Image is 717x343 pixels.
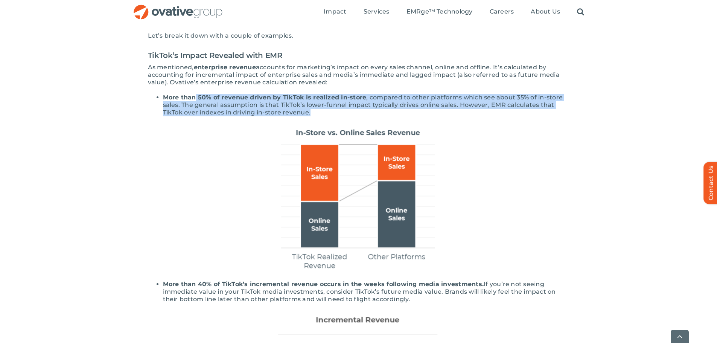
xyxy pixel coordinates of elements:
a: Search [577,8,584,16]
span: accounts for marketing’s impact on every sales channel, online and offline. It’s calculated by ac... [148,64,560,86]
a: Impact [324,8,346,16]
h3: TikTok’s Impact Revealed with EMR [148,47,569,64]
a: Careers [490,8,514,16]
span: As mentioned, [148,64,194,71]
span: More than 40% of TikTok’s incremental revenue occurs in the weeks following media investments. [163,280,484,288]
span: Services [364,8,390,15]
span: Impact [324,8,346,15]
span: enterprise revenue [194,64,256,71]
a: About Us [531,8,560,16]
span: EMRge™ Technology [406,8,473,15]
span: Let’s break it down with a couple of examples. [148,32,294,39]
span: , compared to other platforms which see about 35% of in-store sales. The general assumption is th... [163,94,563,116]
a: Services [364,8,390,16]
span: Careers [490,8,514,15]
span: About Us [531,8,560,15]
span: More than 50% of revenue driven by TikTok is realized in-store [163,94,367,101]
span: If you’re not seeing immediate value in your TikTok media investments, consider TikTok’s future m... [163,280,556,303]
a: OG_Full_horizontal_RGB [133,4,223,11]
a: EMRge™ Technology [406,8,473,16]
